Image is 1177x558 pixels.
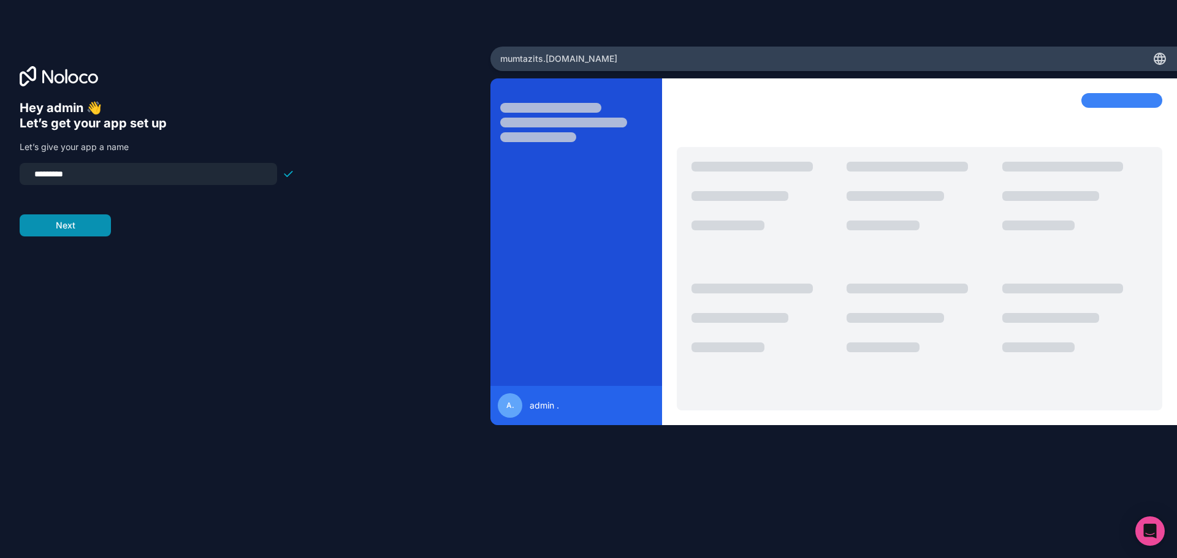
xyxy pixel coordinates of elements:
[20,214,111,236] button: Next
[500,53,617,65] span: mumtazits .[DOMAIN_NAME]
[20,141,294,153] p: Let’s give your app a name
[1135,516,1165,546] div: Open Intercom Messenger
[20,100,294,116] h6: Hey admin 👋
[506,401,514,410] span: a.
[20,116,294,131] h6: Let’s get your app set up
[530,399,559,412] span: admin .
